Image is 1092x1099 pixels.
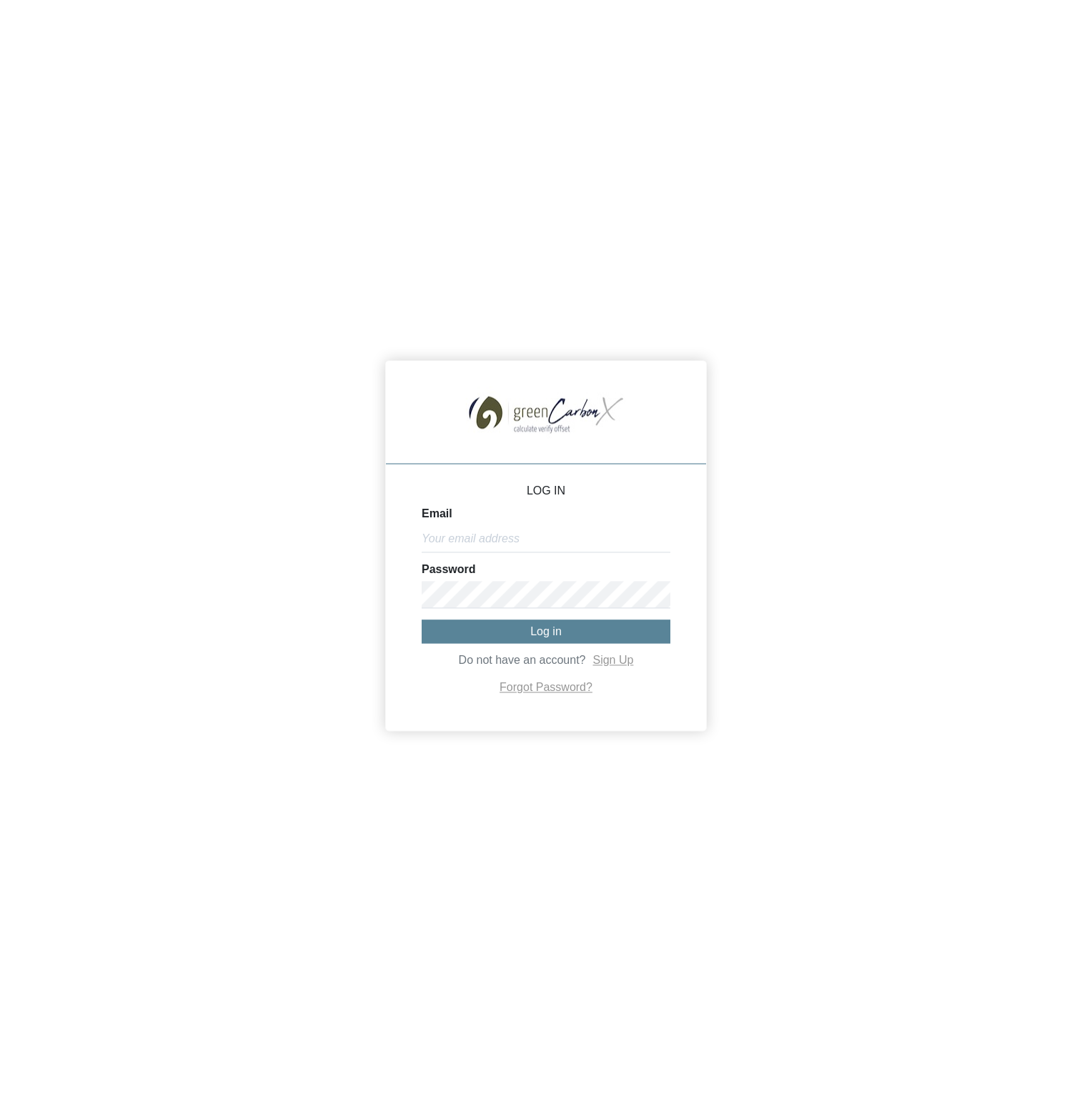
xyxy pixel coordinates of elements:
a: Forgot Password? [500,682,592,694]
label: Email [422,508,452,519]
span: Log in [530,625,562,637]
input: Your email address [422,525,670,552]
span: Do not have an account? [459,655,586,667]
label: Password [422,564,476,575]
img: GreenCarbonX07-07-202510_19_57_194.jpg [455,375,637,449]
p: LOG IN [422,485,670,497]
button: Log in [422,620,670,643]
a: Sign Up [592,655,633,667]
